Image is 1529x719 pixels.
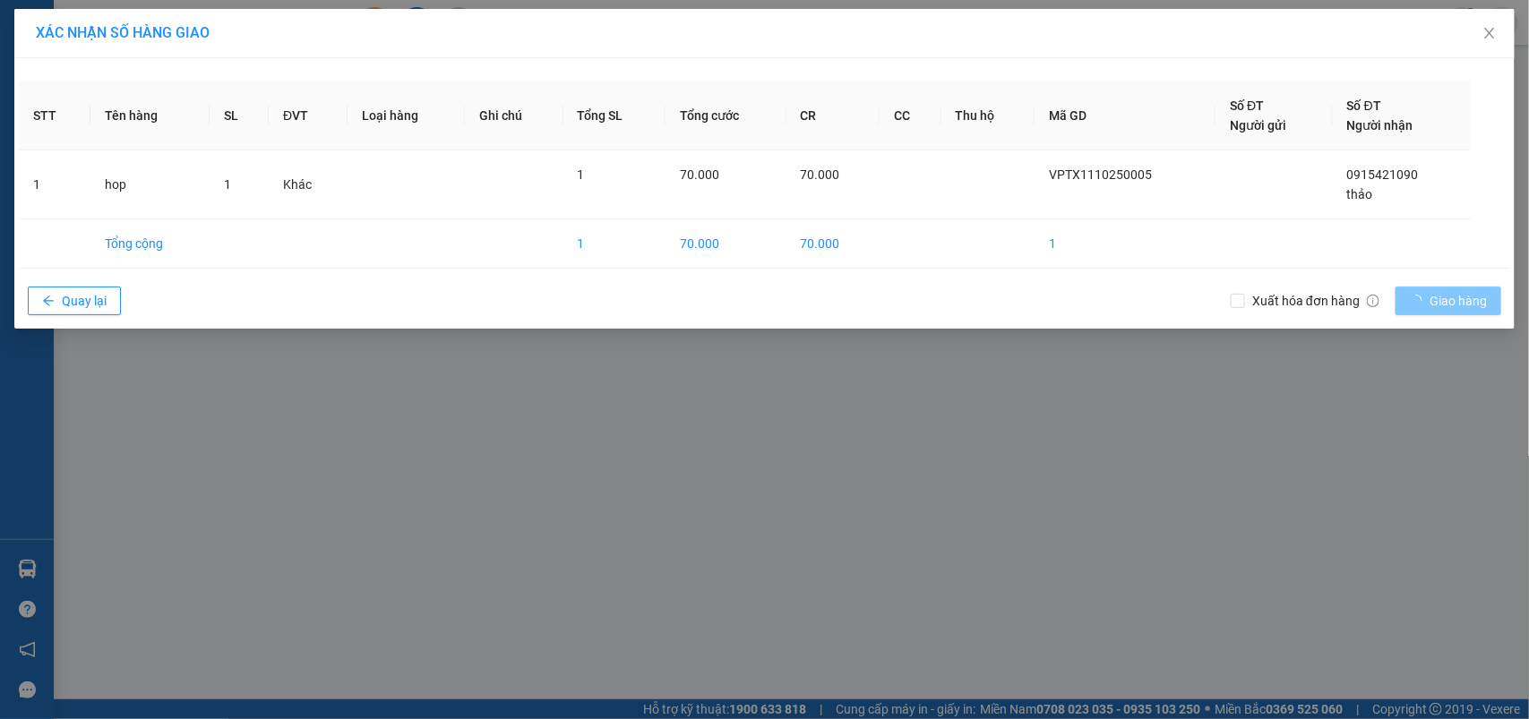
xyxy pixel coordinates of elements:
span: loading [1410,295,1430,307]
span: thảo [1347,187,1373,201]
th: SL [210,81,269,150]
td: 1 [563,219,666,269]
span: Người nhận [1347,118,1413,133]
button: Giao hàng [1396,287,1501,315]
td: hop [90,150,210,219]
span: 1 [224,177,231,192]
span: XÁC NHẬN SỐ HÀNG GIAO [36,24,210,41]
span: Người gửi [1230,118,1286,133]
th: Tổng cước [666,81,786,150]
td: 70.000 [666,219,786,269]
th: Mã GD [1035,81,1215,150]
td: 70.000 [786,219,880,269]
th: CR [786,81,880,150]
span: VPTX1110250005 [1049,167,1152,182]
th: STT [19,81,90,150]
th: Tổng SL [563,81,666,150]
span: Xuất hóa đơn hàng [1245,291,1387,311]
span: Số ĐT [1230,98,1264,113]
td: Tổng cộng [90,219,210,269]
th: Loại hàng [348,81,465,150]
span: 70.000 [801,167,840,182]
button: Close [1465,9,1515,59]
span: close [1482,26,1497,40]
th: Ghi chú [465,81,563,150]
span: Giao hàng [1430,291,1487,311]
span: Số ĐT [1347,98,1381,113]
span: 0915421090 [1347,167,1419,182]
button: arrow-leftQuay lại [28,287,121,315]
th: CC [880,81,941,150]
td: 1 [1035,219,1215,269]
th: Tên hàng [90,81,210,150]
td: Khác [269,150,348,219]
span: 1 [578,167,585,182]
span: Quay lại [62,291,107,311]
th: Thu hộ [941,81,1035,150]
th: ĐVT [269,81,348,150]
span: arrow-left [42,295,55,309]
span: info-circle [1367,295,1379,307]
td: 1 [19,150,90,219]
span: 70.000 [680,167,719,182]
